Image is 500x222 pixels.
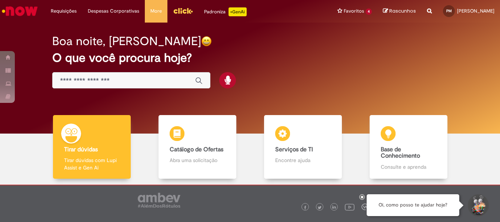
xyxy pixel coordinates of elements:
[138,193,180,208] img: logo_footer_ambev_rotulo_gray.png
[1,4,39,18] img: ServiceNow
[318,206,321,209] img: logo_footer_twitter.png
[250,115,356,179] a: Serviços de TI Encontre ajuda
[144,115,250,179] a: Catálogo de Ofertas Abra uma solicitação
[344,7,364,15] span: Favoritos
[383,8,416,15] a: Rascunhos
[361,203,368,210] img: logo_footer_workplace.png
[275,157,331,164] p: Encontre ajuda
[467,194,489,216] button: Iniciar Conversa de Suporte
[356,115,461,179] a: Base de Conhecimento Consulte e aprenda
[332,205,336,210] img: logo_footer_linkedin.png
[64,146,98,153] b: Tirar dúvidas
[381,146,420,160] b: Base de Conhecimento
[381,163,436,171] p: Consulte e aprenda
[367,194,459,216] div: Oi, como posso te ajudar hoje?
[457,8,494,14] span: [PERSON_NAME]
[64,157,120,171] p: Tirar dúvidas com Lupi Assist e Gen Ai
[345,202,354,212] img: logo_footer_youtube.png
[170,146,223,153] b: Catálogo de Ofertas
[275,146,313,153] b: Serviços de TI
[446,9,452,13] span: PM
[51,7,77,15] span: Requisições
[52,51,447,64] h2: O que você procura hoje?
[389,7,416,14] span: Rascunhos
[204,7,247,16] div: Padroniza
[52,35,201,48] h2: Boa noite, [PERSON_NAME]
[150,7,162,15] span: More
[88,7,139,15] span: Despesas Corporativas
[170,157,225,164] p: Abra uma solicitação
[173,5,193,16] img: click_logo_yellow_360x200.png
[303,206,307,209] img: logo_footer_facebook.png
[201,36,212,47] img: happy-face.png
[39,115,144,179] a: Tirar dúvidas Tirar dúvidas com Lupi Assist e Gen Ai
[229,7,247,16] p: +GenAi
[366,9,372,15] span: 4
